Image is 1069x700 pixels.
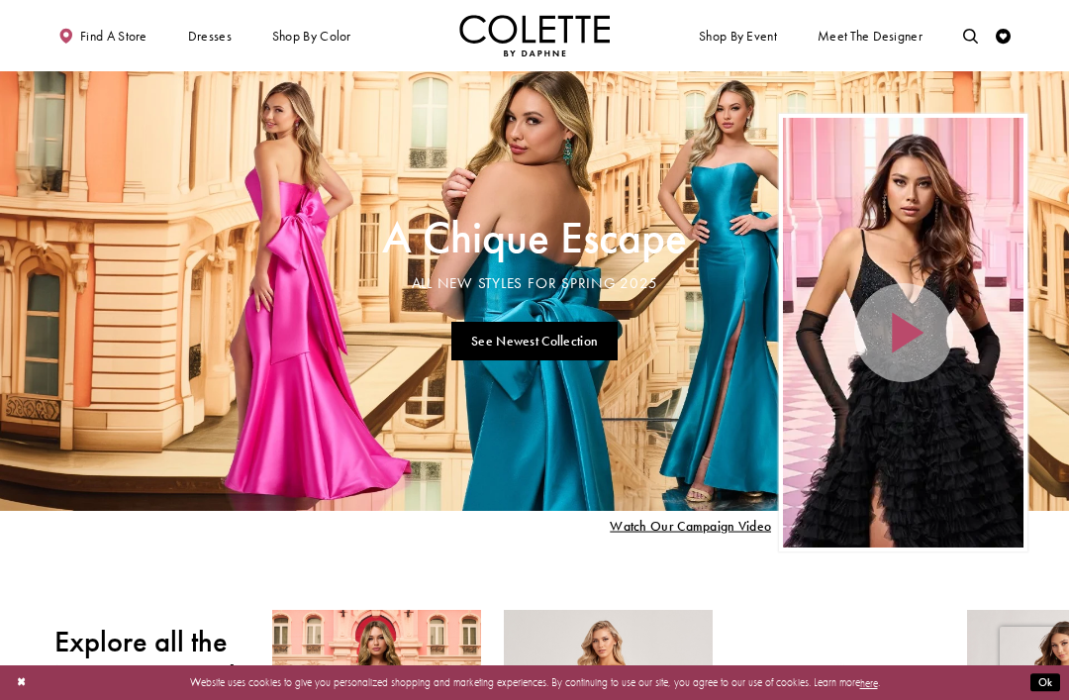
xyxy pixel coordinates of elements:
span: Dresses [184,15,236,56]
a: Meet the designer [814,15,926,56]
a: Find a store [54,15,150,56]
a: here [860,675,878,689]
span: Shop by color [268,15,354,56]
span: Shop by color [272,29,351,44]
p: Website uses cookies to give you personalized shopping and marketing experiences. By continuing t... [108,672,961,692]
a: Visit Home Page [459,15,610,56]
span: Shop By Event [699,29,777,44]
span: Play Slide #15 Video [610,518,771,533]
img: Colette by Daphne [459,15,610,56]
button: Close Dialog [9,669,34,696]
span: Shop By Event [695,15,780,56]
a: Check Wishlist [992,15,1015,56]
div: Video Player [783,118,1024,549]
a: Toggle search [959,15,982,56]
h2: Explore all the Newest Arrivals [54,625,249,694]
span: Meet the designer [818,29,923,44]
span: Dresses [188,29,232,44]
ul: Slider Links [377,316,691,367]
span: Find a store [80,29,147,44]
button: Submit Dialog [1030,673,1060,692]
a: See Newest Collection A Chique Escape All New Styles For Spring 2025 [451,322,619,360]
